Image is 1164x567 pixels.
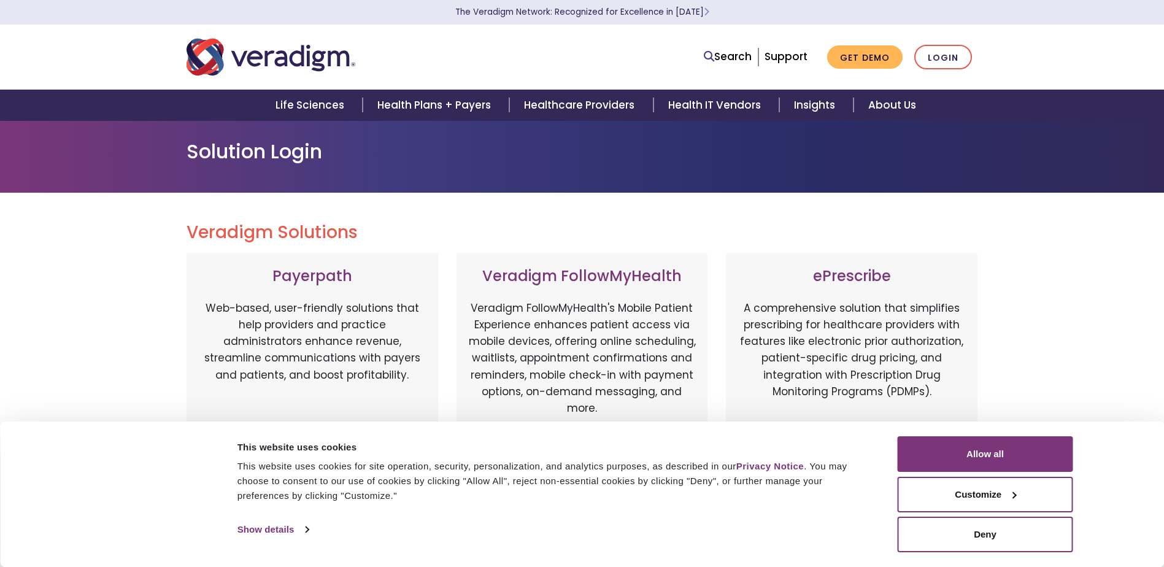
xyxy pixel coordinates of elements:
a: About Us [854,90,931,121]
p: Veradigm FollowMyHealth's Mobile Patient Experience enhances patient access via mobile devices, o... [469,300,696,417]
button: Allow all [898,436,1073,472]
h1: Solution Login [187,140,978,163]
a: Privacy Notice [736,461,804,471]
h3: ePrescribe [738,268,965,285]
a: Healthcare Providers [509,90,653,121]
h2: Veradigm Solutions [187,222,978,243]
button: Customize [898,477,1073,512]
a: The Veradigm Network: Recognized for Excellence in [DATE]Learn More [455,6,709,18]
a: Health Plans + Payers [363,90,509,121]
h3: Veradigm FollowMyHealth [469,268,696,285]
a: Login [914,45,972,70]
div: This website uses cookies for site operation, security, personalization, and analytics purposes, ... [237,459,870,503]
a: Get Demo [827,45,903,69]
a: Support [765,49,807,64]
a: Show details [237,520,309,539]
button: Deny [898,517,1073,552]
a: Health IT Vendors [653,90,779,121]
a: Search [704,48,752,65]
img: Veradigm logo [187,37,355,77]
div: This website uses cookies [237,440,870,455]
a: Insights [779,90,854,121]
h3: Payerpath [199,268,426,285]
a: Life Sciences [261,90,363,121]
span: Learn More [704,6,709,18]
p: Web-based, user-friendly solutions that help providers and practice administrators enhance revenu... [199,300,426,429]
p: A comprehensive solution that simplifies prescribing for healthcare providers with features like ... [738,300,965,429]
